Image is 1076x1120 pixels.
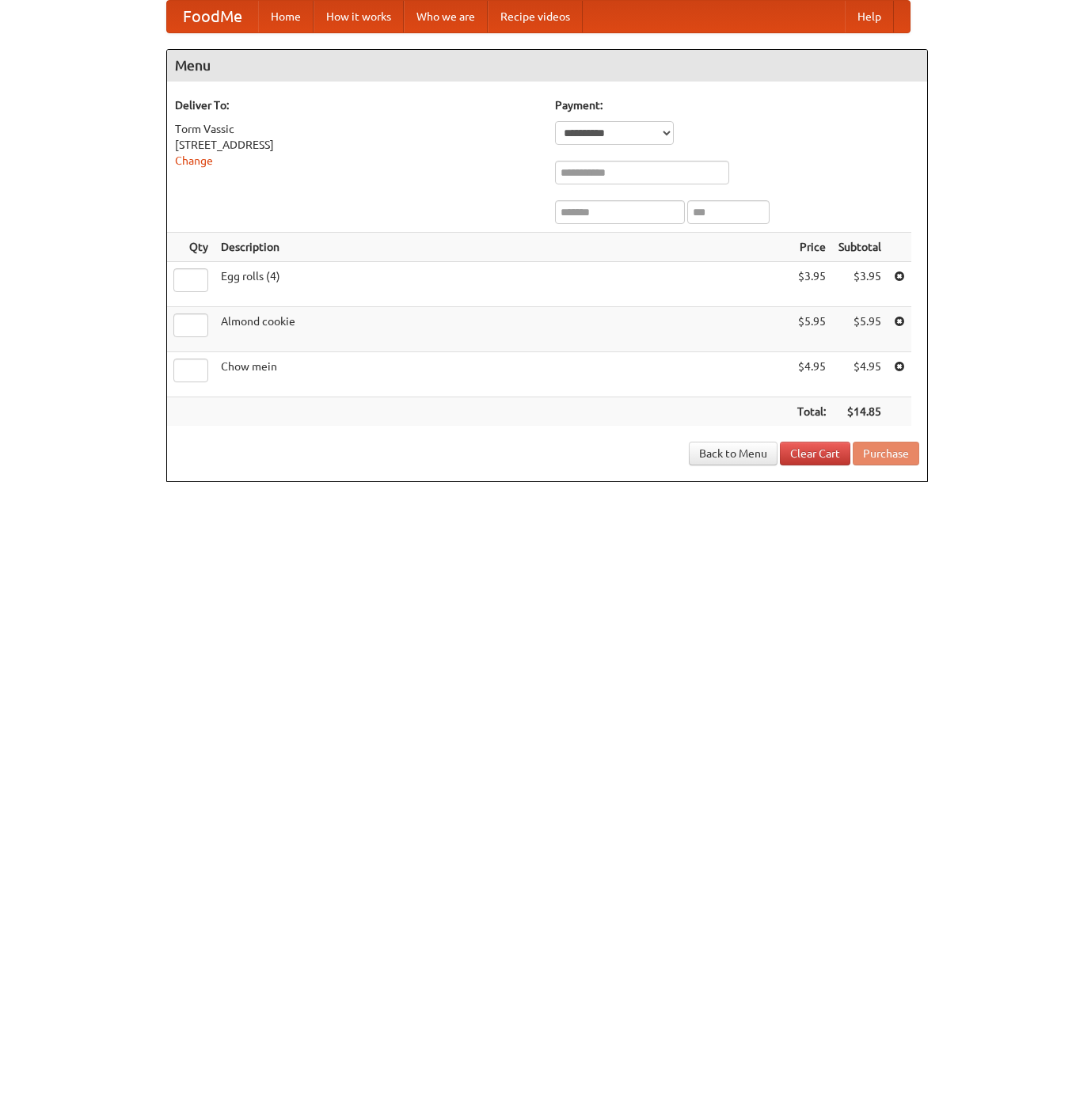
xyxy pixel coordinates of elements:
div: Torm Vassic [175,121,539,137]
td: $3.95 [791,262,832,307]
a: Home [258,1,314,32]
th: $14.85 [832,397,888,427]
td: $5.95 [832,307,888,352]
th: Total: [791,397,832,427]
th: Subtotal [832,233,888,262]
td: $4.95 [832,352,888,397]
td: Almond cookie [215,307,791,352]
td: $3.95 [832,262,888,307]
a: Help [845,1,894,32]
td: Egg rolls (4) [215,262,791,307]
a: Back to Menu [689,442,778,465]
button: Purchase [853,442,919,465]
td: $5.95 [791,307,832,352]
h5: Deliver To: [175,97,539,113]
div: [STREET_ADDRESS] [175,137,539,153]
td: $4.95 [791,352,832,397]
h4: Menu [167,50,927,82]
a: Who we are [404,1,488,32]
a: Change [175,154,213,167]
th: Qty [167,233,215,262]
a: Clear Cart [780,442,850,465]
th: Price [791,233,832,262]
a: Recipe videos [488,1,583,32]
td: Chow mein [215,352,791,397]
h5: Payment: [555,97,919,113]
a: How it works [314,1,404,32]
th: Description [215,233,791,262]
a: FoodMe [167,1,258,32]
